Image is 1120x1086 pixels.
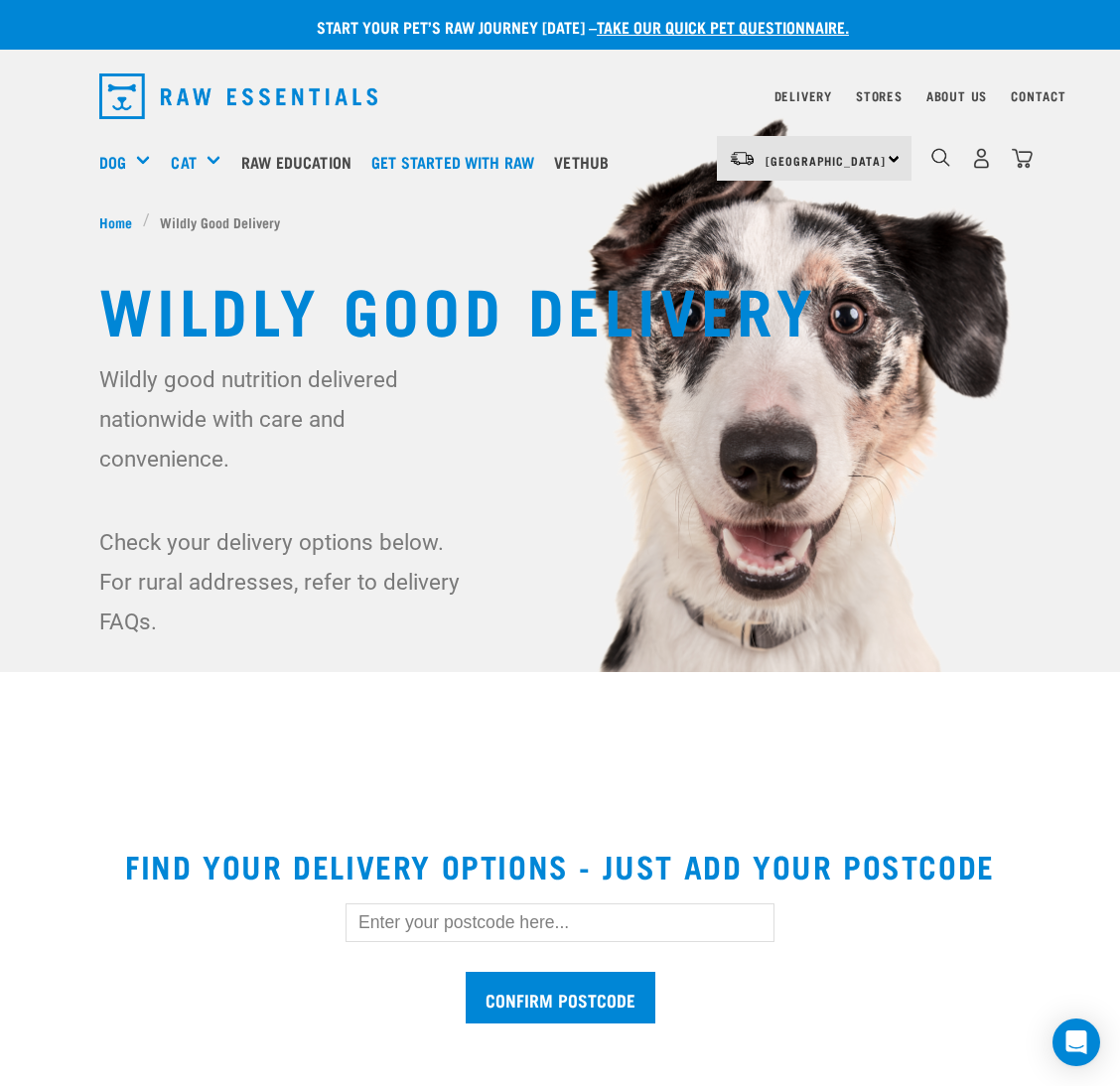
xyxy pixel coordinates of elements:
a: Vethub [549,122,624,202]
a: Get started with Raw [366,122,549,202]
a: About Us [926,92,987,99]
a: Delivery [774,92,832,99]
a: Contact [1011,92,1066,99]
img: Raw Essentials Logo [99,73,377,119]
p: Check your delivery options below. For rural addresses, refer to delivery FAQs. [99,522,468,641]
nav: breadcrumbs [99,211,1021,232]
h2: Find your delivery options - just add your postcode [24,848,1096,883]
img: van-moving.png [729,150,756,168]
a: Stores [856,92,903,99]
input: Enter your postcode here... [346,903,774,941]
a: Home [99,211,143,232]
a: take our quick pet questionnaire. [597,22,849,31]
img: home-icon@2x.png [1012,148,1033,169]
input: Confirm postcode [466,972,655,1024]
div: Open Intercom Messenger [1052,1018,1100,1066]
h1: Wildly Good Delivery [99,272,1021,343]
img: user.png [971,148,992,169]
a: Dog [99,150,126,174]
nav: dropdown navigation [83,66,1037,127]
p: Wildly good nutrition delivered nationwide with care and convenience. [99,359,468,478]
span: [GEOGRAPHIC_DATA] [766,157,886,164]
a: Cat [171,150,196,174]
span: Home [99,211,132,232]
a: Raw Education [236,122,366,202]
img: home-icon-1@2x.png [931,148,950,167]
